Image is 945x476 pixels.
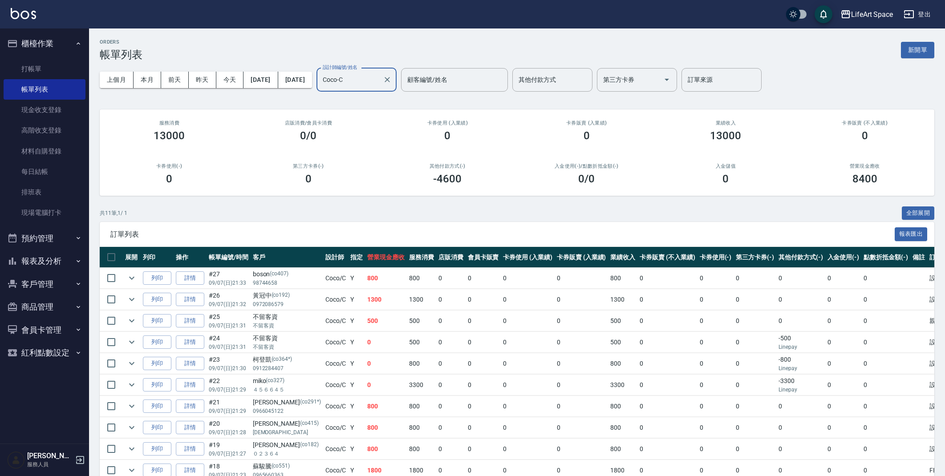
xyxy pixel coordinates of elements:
h3: 0/0 [300,129,316,142]
td: 0 [698,396,734,417]
p: (co182) [300,440,319,450]
a: 新開單 [901,45,934,54]
td: 0 [776,396,825,417]
p: 09/07 (日) 21:32 [209,300,248,308]
td: 0 [466,396,501,417]
p: Linepay [779,364,823,372]
td: 800 [407,417,436,438]
button: Clear [381,73,393,86]
td: 0 [466,332,501,353]
td: 500 [608,311,637,331]
td: 0 [698,311,734,331]
h2: 卡券販賣 (不入業績) [806,120,924,126]
td: 0 [466,289,501,310]
p: [DEMOGRAPHIC_DATA] [253,428,321,436]
td: Y [348,439,365,460]
td: 0 [637,375,697,395]
th: 入金使用(-) [825,247,862,268]
td: #25 [207,311,251,331]
td: 0 [555,439,608,460]
td: 0 [501,289,555,310]
td: 0 [637,268,697,289]
button: 全部展開 [902,206,935,220]
td: Y [348,289,365,310]
td: Coco /C [323,417,349,438]
p: (co192) [272,291,290,300]
button: 登出 [900,6,934,23]
td: 0 [776,417,825,438]
td: 0 [776,439,825,460]
td: 0 [555,311,608,331]
p: ０２３６４ [253,450,321,458]
th: 卡券販賣 (不入業績) [637,247,697,268]
td: 0 [365,332,407,353]
th: 操作 [174,247,207,268]
td: #20 [207,417,251,438]
a: 打帳單 [4,59,85,79]
td: 0 [776,268,825,289]
th: 備註 [910,247,927,268]
td: #19 [207,439,251,460]
th: 列印 [141,247,174,268]
p: 09/07 (日) 21:31 [209,322,248,330]
p: 0966045122 [253,407,321,415]
td: 0 [825,289,862,310]
p: 98744658 [253,279,321,287]
td: 0 [555,396,608,417]
td: 0 [825,268,862,289]
td: 0 [734,439,776,460]
td: 800 [407,439,436,460]
td: Coco /C [323,375,349,395]
a: 每日結帳 [4,161,85,182]
p: (co364*) [272,355,292,364]
button: [DATE] [243,72,278,88]
button: Open [660,73,674,87]
td: 0 [436,375,466,395]
h3: 0 [584,129,590,142]
div: 不留客資 [253,334,321,343]
td: 0 [825,396,862,417]
p: ４５６６４５ [253,386,321,394]
td: 0 [555,353,608,374]
div: 柯登凱 [253,355,321,364]
td: 0 [861,268,910,289]
td: 0 [825,311,862,331]
h3: 13000 [710,129,741,142]
h2: 卡券販賣 (入業績) [528,120,646,126]
p: Linepay [779,386,823,394]
td: 0 [734,417,776,438]
td: 0 [861,439,910,460]
h2: 入金儲值 [667,163,785,169]
p: (co327) [266,376,284,386]
th: 營業現金應收 [365,247,407,268]
td: 0 [861,311,910,331]
div: [PERSON_NAME] [253,440,321,450]
td: 800 [608,268,637,289]
th: 客戶 [251,247,323,268]
td: 0 [501,332,555,353]
td: Coco /C [323,289,349,310]
th: 指定 [348,247,365,268]
td: 0 [436,439,466,460]
td: Coco /C [323,311,349,331]
td: 0 [555,332,608,353]
p: 不留客資 [253,343,321,351]
td: 800 [608,439,637,460]
button: expand row [125,378,138,391]
td: 0 [698,375,734,395]
td: 500 [608,332,637,353]
h5: [PERSON_NAME] [27,452,73,460]
p: 09/07 (日) 21:29 [209,386,248,394]
td: 0 [555,268,608,289]
td: 800 [365,439,407,460]
img: Person [7,451,25,469]
td: 0 [365,375,407,395]
label: 設計師編號/姓名 [323,64,357,71]
td: 800 [365,417,407,438]
td: 0 [825,417,862,438]
td: 1300 [365,289,407,310]
button: [DATE] [278,72,312,88]
h2: 入金使用(-) /點數折抵金額(-) [528,163,646,169]
div: [PERSON_NAME] [253,419,321,428]
td: #24 [207,332,251,353]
